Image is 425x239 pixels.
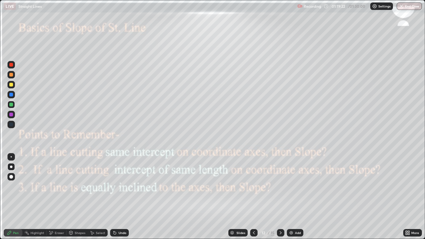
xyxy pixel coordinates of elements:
[372,4,377,9] img: class-settings-icons
[18,4,42,9] p: Straight Lines
[96,231,105,234] div: Select
[260,231,266,235] div: 12
[6,4,14,9] p: LIVE
[399,4,404,9] img: end-class-cross
[55,231,64,234] div: Eraser
[236,231,245,234] div: Slides
[289,230,294,235] img: add-slide-button
[304,4,321,9] p: Recording
[297,4,302,9] img: recording.375f2c34.svg
[271,230,274,236] div: 15
[397,2,422,10] button: End Class
[119,231,126,234] div: Undo
[295,231,301,234] div: Add
[268,231,269,235] div: /
[411,231,419,234] div: More
[13,231,19,234] div: Pen
[30,231,44,234] div: Highlight
[75,231,85,234] div: Shapes
[378,5,390,8] p: Settings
